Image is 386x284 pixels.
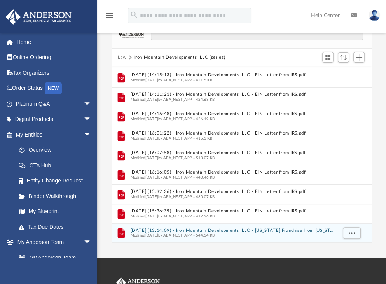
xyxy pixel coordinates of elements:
button: [DATE] (16:07:58) - Iron Mountain Developments, LLC - EIN Letter from IRS.pdf [131,151,337,156]
a: Order StatusNEW [5,81,103,96]
span: 544.34 KB [192,233,215,237]
span: Modified [DATE] by ABA_NEST_APP [131,233,192,237]
button: Sort [338,52,349,63]
button: Iron Mountain Developments, LLC (series) [134,54,225,61]
button: Law [118,54,127,61]
a: Tax Due Dates [11,219,103,235]
span: Modified [DATE] by ABA_NEST_APP [131,137,192,140]
a: Binder Walkthrough [11,188,103,204]
a: Digital Productsarrow_drop_down [5,112,103,127]
a: My Anderson Team [11,250,95,265]
span: Modified [DATE] by ABA_NEST_APP [131,98,192,102]
span: 415.3 KB [192,137,212,140]
button: Switch to Grid View [322,52,334,63]
button: [DATE] (13:14:09) - Iron Mountain Developments, LLC - [US_STATE] Franchise from [US_STATE] Comptr... [131,228,337,233]
span: Modified [DATE] by ABA_NEST_APP [131,117,192,121]
span: 431.5 KB [192,78,212,82]
a: CTA Hub [11,158,103,173]
span: 440.46 KB [192,175,215,179]
span: Modified [DATE] by ABA_NEST_APP [131,78,192,82]
span: arrow_drop_down [84,235,99,251]
a: Platinum Q&Aarrow_drop_down [5,96,103,112]
span: 424.68 KB [192,98,215,102]
span: Modified [DATE] by ABA_NEST_APP [131,175,192,179]
a: My Blueprint [11,204,99,219]
div: NEW [45,82,62,94]
span: Modified [DATE] by ABA_NEST_APP [131,214,192,218]
a: Tax Organizers [5,65,103,81]
img: User Pic [369,10,380,21]
i: menu [105,11,114,20]
button: [DATE] (16:16:05) - Iron Mountain Developments, LLC - EIN Letter from IRS.pdf [131,170,337,175]
span: 513.07 KB [192,156,215,160]
button: Add [353,52,365,63]
img: Anderson Advisors Platinum Portal [3,9,74,25]
button: [DATE] (14:11:21) - Iron Mountain Developments, LLC - EIN Letter from IRS.pdf [131,92,337,97]
button: [DATE] (15:32:36) - Iron Mountain Developments, LLC - EIN Letter from IRS.pdf [131,189,337,195]
span: 430.07 KB [192,195,215,199]
i: search [130,11,138,19]
span: arrow_drop_down [84,127,99,143]
a: Overview [11,142,103,158]
a: Entity Change Request [11,173,103,189]
div: grid [112,66,372,243]
span: 417.26 KB [192,214,215,218]
button: [DATE] (14:16:48) - Iron Mountain Developments, LLC - EIN Letter from IRS.pdf [131,112,337,117]
a: menu [105,15,114,20]
span: 426.19 KB [192,117,215,121]
a: My Entitiesarrow_drop_down [5,127,103,142]
button: [DATE] (15:36:39) - Iron Mountain Developments, LLC - EIN Letter from IRS.pdf [131,209,337,214]
span: arrow_drop_down [84,96,99,112]
button: [DATE] (16:01:22) - Iron Mountain Developments, LLC - EIN Letter from IRS.pdf [131,131,337,136]
button: [DATE] (14:15:13) - Iron Mountain Developments, LLC - EIN Letter from IRS.pdf [131,73,337,78]
span: arrow_drop_down [84,112,99,128]
input: Search files and folders [151,26,363,41]
a: Online Ordering [5,50,103,65]
a: Home [5,34,103,50]
a: My Anderson Teamarrow_drop_down [5,235,99,250]
button: More options [343,227,361,239]
span: Modified [DATE] by ABA_NEST_APP [131,156,192,160]
span: Modified [DATE] by ABA_NEST_APP [131,195,192,199]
